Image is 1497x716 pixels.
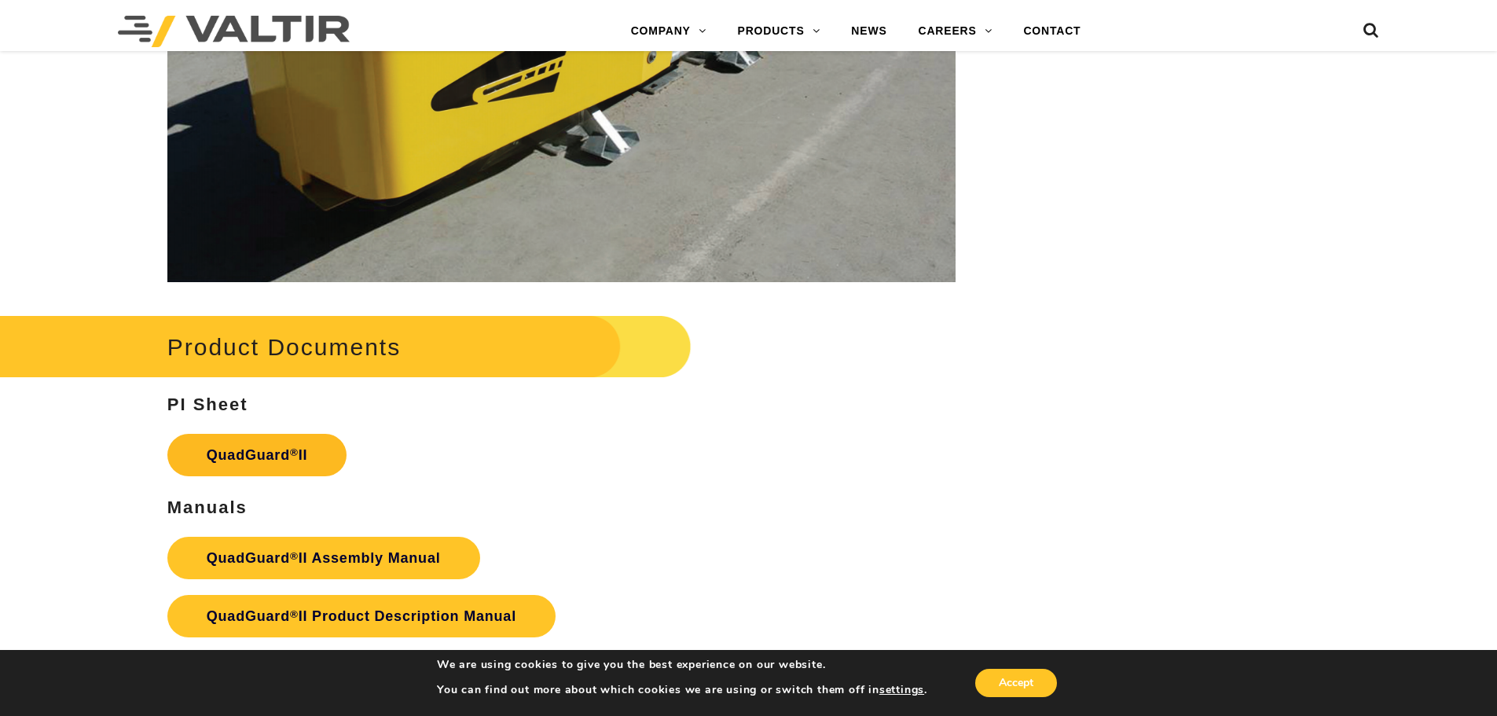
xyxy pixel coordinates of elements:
sup: ® [290,608,299,620]
img: Valtir [118,16,350,47]
a: NEWS [835,16,902,47]
strong: QuadGuard II Assembly Manual [207,550,441,566]
button: Accept [975,669,1057,697]
strong: QuadGuard II Product Description Manual [207,608,516,624]
strong: PI Sheet [167,395,248,414]
a: QuadGuard®II [167,434,347,476]
a: PRODUCTS [722,16,836,47]
sup: ® [290,550,299,562]
a: QuadGuard®II Assembly Manual [167,537,480,579]
sup: ® [290,446,299,458]
strong: Manuals [167,498,248,517]
a: QuadGuard®II Product Description Manual [167,595,556,637]
p: You can find out more about which cookies we are using or switch them off in . [437,683,927,697]
button: settings [879,683,924,697]
a: COMPANY [615,16,722,47]
a: CAREERS [903,16,1008,47]
a: CONTACT [1007,16,1096,47]
p: We are using cookies to give you the best experience on our website. [437,658,927,672]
